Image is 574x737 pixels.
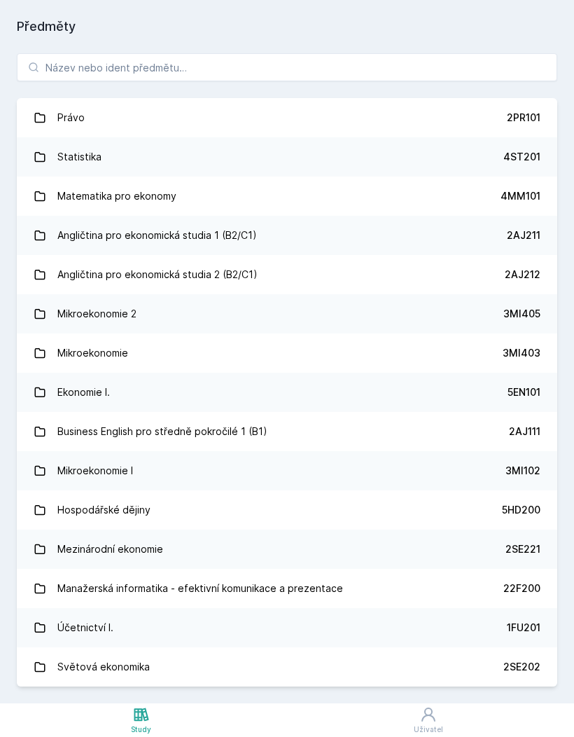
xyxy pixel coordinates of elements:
[57,300,136,328] div: Mikroekonomie 2
[505,268,540,282] div: 2AJ212
[17,255,557,294] a: Angličtina pro ekonomická studia 2 (B2/C1) 2AJ212
[507,385,540,399] div: 5EN101
[505,464,540,478] div: 3MI102
[503,660,540,674] div: 2SE202
[505,542,540,556] div: 2SE221
[17,98,557,137] a: Právo 2PR101
[17,412,557,451] a: Business English pro středně pokročilé 1 (B1) 2AJ111
[57,418,267,446] div: Business English pro středně pokročilé 1 (B1)
[57,496,150,524] div: Hospodářské dějiny
[507,228,540,242] div: 2AJ211
[17,17,557,36] h1: Předměty
[57,614,113,642] div: Účetnictví I.
[17,216,557,255] a: Angličtina pro ekonomická studia 1 (B2/C1) 2AJ211
[17,569,557,608] a: Manažerská informatika - efektivní komunikace a prezentace 22F200
[503,150,540,164] div: 4ST201
[507,111,540,125] div: 2PR101
[17,490,557,530] a: Hospodářské dějiny 5HD200
[57,261,258,289] div: Angličtina pro ekonomická studia 2 (B2/C1)
[17,647,557,687] a: Světová ekonomika 2SE202
[503,581,540,595] div: 22F200
[57,104,85,132] div: Právo
[500,189,540,203] div: 4MM101
[57,143,101,171] div: Statistika
[57,182,176,210] div: Matematika pro ekonomy
[131,724,151,735] div: Study
[17,530,557,569] a: Mezinárodní ekonomie 2SE221
[17,608,557,647] a: Účetnictví I. 1FU201
[57,535,163,563] div: Mezinárodní ekonomie
[57,457,133,485] div: Mikroekonomie I
[17,451,557,490] a: Mikroekonomie I 3MI102
[509,425,540,439] div: 2AJ111
[17,137,557,177] a: Statistika 4ST201
[17,294,557,333] a: Mikroekonomie 2 3MI405
[503,307,540,321] div: 3MI405
[17,53,557,81] input: Název nebo ident předmětu…
[17,373,557,412] a: Ekonomie I. 5EN101
[414,724,443,735] div: Uživatel
[503,346,540,360] div: 3MI403
[57,653,150,681] div: Světová ekonomika
[17,333,557,373] a: Mikroekonomie 3MI403
[57,574,343,602] div: Manažerská informatika - efektivní komunikace a prezentace
[57,339,128,367] div: Mikroekonomie
[17,177,557,216] a: Matematika pro ekonomy 4MM101
[57,378,110,406] div: Ekonomie I.
[507,621,540,635] div: 1FU201
[57,221,257,249] div: Angličtina pro ekonomická studia 1 (B2/C1)
[502,503,540,517] div: 5HD200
